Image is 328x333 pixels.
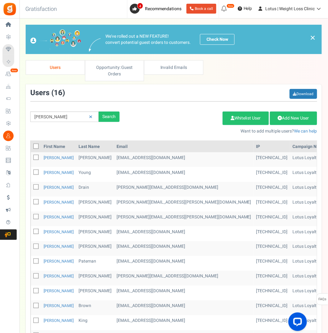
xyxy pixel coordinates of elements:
[44,199,74,205] a: [PERSON_NAME]
[235,4,255,14] a: Help
[114,141,254,152] th: Email
[76,315,114,330] td: King
[227,4,235,8] em: New
[114,286,254,301] td: customer
[44,184,74,190] a: [PERSON_NAME]
[270,112,317,125] a: Add New User
[89,38,101,52] img: images
[76,167,114,182] td: Young
[114,315,254,330] td: customer
[76,212,114,226] td: [PERSON_NAME]
[44,244,74,250] a: [PERSON_NAME]
[86,112,96,122] a: Reset
[223,112,269,125] a: Whitelist User
[254,286,290,301] td: [TECHNICAL_ID]
[200,34,235,45] a: Check Now
[76,197,114,212] td: [PERSON_NAME]
[129,128,317,134] p: Want to add multiple users?
[105,33,191,46] p: We've rolled out a NEW FEATURE! convert potential guest orders to customers.
[318,294,327,306] span: FAQs
[254,271,290,286] td: [TECHNICAL_ID]
[254,152,290,167] td: [TECHNICAL_ID]
[242,6,252,12] span: Help
[30,29,81,49] img: images
[137,3,143,9] span: 4
[76,286,114,301] td: [PERSON_NAME]
[54,87,62,98] span: 16
[30,89,65,97] h3: Users ( )
[76,256,114,271] td: Pateman
[41,141,76,152] th: First Name
[76,271,114,286] td: [PERSON_NAME]
[76,141,114,152] th: Last Name
[114,212,254,226] td: customer
[114,301,254,315] td: customer
[254,141,290,152] th: IP
[254,167,290,182] td: [TECHNICAL_ID]
[44,170,74,175] a: [PERSON_NAME]
[44,318,74,324] a: [PERSON_NAME]
[114,241,254,256] td: customer
[114,271,254,286] td: customer
[266,6,315,12] span: Lotus | Weight Loss Clinic
[254,256,290,271] td: [TECHNICAL_ID]
[44,214,74,220] a: [PERSON_NAME]
[44,303,74,309] a: [PERSON_NAME]
[44,229,74,235] a: [PERSON_NAME]
[254,241,290,256] td: [TECHNICAL_ID]
[3,2,17,16] img: Gratisfaction
[254,212,290,226] td: [TECHNICAL_ID]
[85,60,144,81] a: Opportunity: Guest Orders
[254,315,290,330] td: [TECHNICAL_ID]
[254,226,290,241] td: [TECHNICAL_ID]
[26,60,85,75] a: Users
[114,167,254,182] td: customer
[44,155,74,161] a: [PERSON_NAME]
[19,3,64,15] h3: Gratisfaction
[144,60,203,75] a: Invalid Emails
[254,301,290,315] td: [TECHNICAL_ID]
[99,112,120,122] div: Search
[76,152,114,167] td: [PERSON_NAME]
[44,288,74,294] a: [PERSON_NAME]
[76,241,114,256] td: [PERSON_NAME]
[76,301,114,315] td: Brown
[2,69,17,79] a: New
[290,89,317,99] a: Download
[76,182,114,197] td: Drain
[114,256,254,271] td: customer
[10,68,18,73] em: New
[145,6,181,12] span: Recommendations
[114,226,254,241] td: customer
[254,182,290,197] td: [TECHNICAL_ID]
[254,197,290,212] td: [TECHNICAL_ID]
[30,112,99,122] input: Search by email or name
[186,4,216,14] a: Book a call
[114,182,254,197] td: customer
[44,259,74,264] a: [PERSON_NAME]
[44,273,74,279] a: [PERSON_NAME]
[310,34,316,41] a: ×
[294,128,317,134] a: We can help
[114,152,254,167] td: customer
[76,226,114,241] td: [PERSON_NAME]
[130,4,184,14] a: 4 Recommendations
[114,197,254,212] td: customer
